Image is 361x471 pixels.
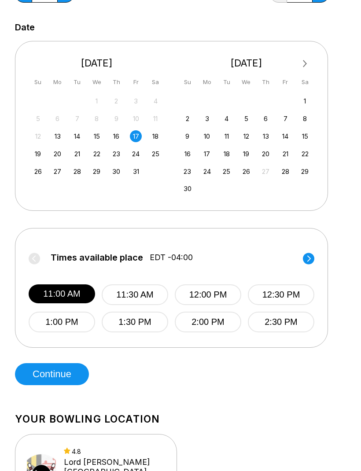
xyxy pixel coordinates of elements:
[201,148,213,160] div: Choose Monday, November 17th, 2025
[64,448,166,456] div: 4.8
[150,253,193,263] span: EDT -04:00
[181,113,193,125] div: Choose Sunday, November 2nd, 2025
[32,131,44,143] div: Not available Sunday, October 12th, 2025
[298,57,312,71] button: Next Month
[240,77,252,88] div: We
[248,312,314,333] button: 2:30 PM
[91,166,103,178] div: Choose Wednesday, October 29th, 2025
[150,77,162,88] div: Sa
[91,113,103,125] div: Not available Wednesday, October 8th, 2025
[91,148,103,160] div: Choose Wednesday, October 22nd, 2025
[52,113,63,125] div: Not available Monday, October 6th, 2025
[52,166,63,178] div: Choose Monday, October 27th, 2025
[91,77,103,88] div: We
[150,131,162,143] div: Choose Saturday, October 18th, 2025
[111,113,122,125] div: Not available Thursday, October 9th, 2025
[29,312,95,333] button: 1:00 PM
[71,131,83,143] div: Choose Tuesday, October 14th, 2025
[181,131,193,143] div: Choose Sunday, November 9th, 2025
[111,166,122,178] div: Choose Thursday, October 30th, 2025
[299,77,311,88] div: Sa
[130,131,142,143] div: Choose Friday, October 17th, 2025
[71,113,83,125] div: Not available Tuesday, October 7th, 2025
[71,166,83,178] div: Choose Tuesday, October 28th, 2025
[260,113,272,125] div: Choose Thursday, November 6th, 2025
[52,148,63,160] div: Choose Monday, October 20th, 2025
[130,148,142,160] div: Choose Friday, October 24th, 2025
[280,77,291,88] div: Fr
[181,77,193,88] div: Su
[201,166,213,178] div: Choose Monday, November 24th, 2025
[52,77,63,88] div: Mo
[299,113,311,125] div: Choose Saturday, November 8th, 2025
[175,312,241,333] button: 2:00 PM
[29,285,95,304] button: 11:00 AM
[201,131,213,143] div: Choose Monday, November 10th, 2025
[180,95,313,195] div: month 2025-11
[31,95,163,178] div: month 2025-10
[91,96,103,107] div: Not available Wednesday, October 1st, 2025
[111,131,122,143] div: Choose Thursday, October 16th, 2025
[260,131,272,143] div: Choose Thursday, November 13th, 2025
[29,58,165,70] div: [DATE]
[32,166,44,178] div: Choose Sunday, October 26th, 2025
[260,166,272,178] div: Not available Thursday, November 27th, 2025
[260,148,272,160] div: Choose Thursday, November 20th, 2025
[51,253,143,263] span: Times available place
[221,77,232,88] div: Tu
[181,148,193,160] div: Choose Sunday, November 16th, 2025
[150,148,162,160] div: Choose Saturday, October 25th, 2025
[32,77,44,88] div: Su
[15,23,35,33] label: Date
[299,131,311,143] div: Choose Saturday, November 15th, 2025
[181,183,193,195] div: Choose Sunday, November 30th, 2025
[280,131,291,143] div: Choose Friday, November 14th, 2025
[150,96,162,107] div: Not available Saturday, October 4th, 2025
[15,413,346,426] h1: Your bowling location
[111,77,122,88] div: Th
[201,77,213,88] div: Mo
[130,166,142,178] div: Choose Friday, October 31st, 2025
[221,131,232,143] div: Choose Tuesday, November 11th, 2025
[240,131,252,143] div: Choose Wednesday, November 12th, 2025
[111,96,122,107] div: Not available Thursday, October 2nd, 2025
[15,364,89,386] button: Continue
[130,77,142,88] div: Fr
[299,96,311,107] div: Choose Saturday, November 1st, 2025
[221,113,232,125] div: Choose Tuesday, November 4th, 2025
[280,113,291,125] div: Choose Friday, November 7th, 2025
[52,131,63,143] div: Choose Monday, October 13th, 2025
[102,312,168,333] button: 1:30 PM
[91,131,103,143] div: Choose Wednesday, October 15th, 2025
[240,148,252,160] div: Choose Wednesday, November 19th, 2025
[102,285,168,305] button: 11:30 AM
[201,113,213,125] div: Choose Monday, November 3rd, 2025
[240,113,252,125] div: Choose Wednesday, November 5th, 2025
[111,148,122,160] div: Choose Thursday, October 23rd, 2025
[175,285,241,305] button: 12:00 PM
[280,166,291,178] div: Choose Friday, November 28th, 2025
[150,113,162,125] div: Not available Saturday, October 11th, 2025
[221,166,232,178] div: Choose Tuesday, November 25th, 2025
[299,166,311,178] div: Choose Saturday, November 29th, 2025
[240,166,252,178] div: Choose Wednesday, November 26th, 2025
[130,96,142,107] div: Not available Friday, October 3rd, 2025
[71,77,83,88] div: Tu
[32,148,44,160] div: Choose Sunday, October 19th, 2025
[248,285,314,305] button: 12:30 PM
[280,148,291,160] div: Choose Friday, November 21st, 2025
[71,148,83,160] div: Choose Tuesday, October 21st, 2025
[221,148,232,160] div: Choose Tuesday, November 18th, 2025
[181,166,193,178] div: Choose Sunday, November 23rd, 2025
[130,113,142,125] div: Not available Friday, October 10th, 2025
[260,77,272,88] div: Th
[299,148,311,160] div: Choose Saturday, November 22nd, 2025
[32,113,44,125] div: Not available Sunday, October 5th, 2025
[178,58,315,70] div: [DATE]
